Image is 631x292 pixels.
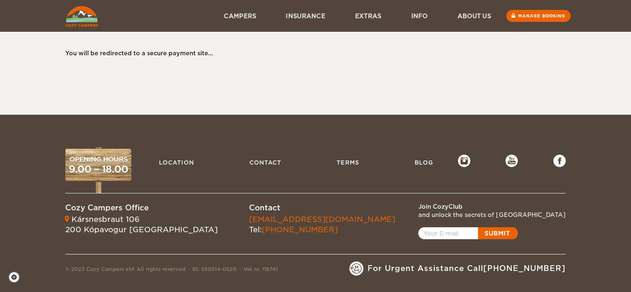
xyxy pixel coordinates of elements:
a: Contact [245,155,285,170]
div: Cozy Campers Office [65,203,218,213]
a: Cookie settings [8,271,25,283]
a: Terms [332,155,363,170]
a: Open popup [418,227,518,239]
div: Contact [249,203,395,213]
a: Location [155,155,198,170]
div: Kársnesbraut 106 200 Kópavogur [GEOGRAPHIC_DATA] [65,214,218,235]
a: Blog [410,155,437,170]
a: [PHONE_NUMBER] [262,225,338,234]
a: [EMAIL_ADDRESS][DOMAIN_NAME] [249,215,395,224]
div: and unlock the secrets of [GEOGRAPHIC_DATA] [418,211,566,219]
div: Join CozyClub [418,203,566,211]
span: For Urgent Assistance Call [368,263,566,274]
img: Cozy Campers [65,6,98,27]
div: You will be redirected to a secure payment site... [65,49,557,57]
div: © 2023 Cozy Campers ehf. All rights reserved Kt. 550514-0520 Vsk nr. 118741 [65,266,278,276]
div: Tel: [249,214,395,235]
a: Manage booking [506,10,571,22]
a: [PHONE_NUMBER] [483,264,566,273]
